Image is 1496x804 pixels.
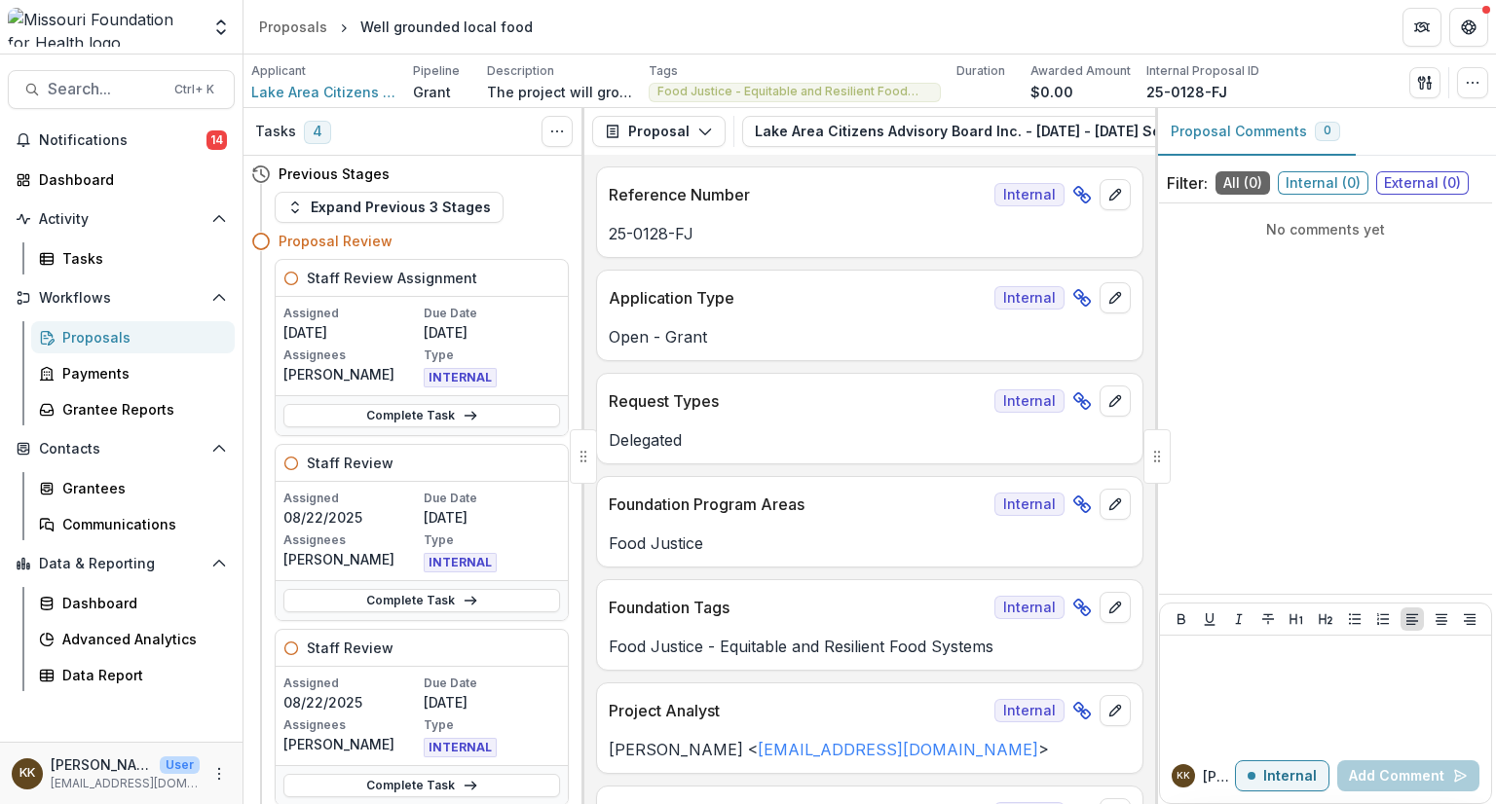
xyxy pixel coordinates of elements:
p: No comments yet [1167,219,1484,239]
img: Missouri Foundation for Health logo [8,8,200,47]
span: Search... [48,80,163,98]
span: 14 [206,130,227,150]
button: Expand Previous 3 Stages [275,192,504,223]
span: Internal [994,596,1065,619]
p: [DATE] [283,322,420,343]
span: Internal [994,286,1065,310]
button: Add Comment [1337,760,1479,791]
button: edit [1100,282,1131,313]
div: Data Report [62,665,219,685]
a: Complete Task [283,589,560,612]
p: Internal Proposal ID [1146,62,1259,80]
p: Foundation Tags [609,596,987,619]
p: Description [487,62,554,80]
p: Food Justice [609,531,1131,555]
div: Well grounded local food [360,17,533,37]
p: [PERSON_NAME] < > [609,738,1131,761]
span: Internal ( 0 ) [1278,171,1368,195]
p: Assignees [283,716,420,734]
nav: breadcrumb [251,13,541,41]
span: INTERNAL [424,738,497,757]
button: Heading 1 [1285,607,1308,631]
div: Proposals [62,327,219,347]
p: Due Date [424,305,560,322]
button: Underline [1198,607,1221,631]
p: $0.00 [1030,82,1073,102]
p: Pipeline [413,62,460,80]
p: Assigned [283,490,420,507]
button: Open Data & Reporting [8,548,235,579]
h5: Staff Review [307,638,393,658]
button: Toggle View Cancelled Tasks [542,116,573,147]
a: Complete Task [283,774,560,797]
button: edit [1100,385,1131,417]
h5: Staff Review Assignment [307,268,477,288]
span: All ( 0 ) [1215,171,1270,195]
p: [PERSON_NAME] [283,734,420,754]
button: Italicize [1227,607,1251,631]
a: Grantee Reports [31,393,235,425]
p: Type [424,347,560,364]
a: Communications [31,508,235,540]
p: User [160,756,200,774]
p: Duration [956,62,1005,80]
button: Open entity switcher [207,8,235,47]
p: Project Analyst [609,699,987,722]
button: edit [1100,489,1131,520]
span: Workflows [39,290,204,307]
span: Internal [994,699,1065,722]
h4: Previous Stages [279,164,390,184]
button: Open Contacts [8,433,235,464]
a: Tasks [31,242,235,274]
button: Align Right [1458,607,1481,631]
h5: Staff Review [307,453,393,473]
button: Align Left [1401,607,1424,631]
a: Proposals [31,321,235,353]
button: More [207,762,231,786]
p: Application Type [609,286,987,310]
h4: Proposal Review [279,231,393,251]
p: Grant [413,82,451,102]
p: 25-0128-FJ [609,222,1131,245]
a: Dashboard [31,587,235,619]
p: [PERSON_NAME] [51,754,152,775]
p: 08/22/2025 [283,507,420,528]
button: Proposal Comments [1155,108,1356,156]
button: Open Activity [8,203,235,235]
p: Due Date [424,490,560,507]
p: Reference Number [609,183,987,206]
a: [EMAIL_ADDRESS][DOMAIN_NAME] [758,740,1038,759]
div: Grantees [62,478,219,498]
button: Internal [1235,760,1329,791]
button: Strike [1256,607,1280,631]
p: Type [424,531,560,549]
p: Internal [1263,768,1317,785]
span: INTERNAL [424,553,497,572]
span: Data & Reporting [39,556,204,572]
p: Due Date [424,675,560,692]
a: Dashboard [8,164,235,196]
div: Proposals [259,17,327,37]
p: [PERSON_NAME] [283,549,420,569]
div: Ctrl + K [170,79,218,100]
p: The project will grow produce in hydroponic greenhouses and sell it through mobile markets, incre... [487,82,633,102]
span: Internal [994,183,1065,206]
button: Heading 2 [1314,607,1337,631]
span: Internal [994,493,1065,516]
div: Advanced Analytics [62,629,219,649]
span: 0 [1324,124,1331,137]
button: Get Help [1449,8,1488,47]
button: edit [1100,592,1131,623]
div: Payments [62,363,219,384]
a: Complete Task [283,404,560,427]
div: Tasks [62,248,219,269]
a: Lake Area Citizens Advisory Board Inc. [251,82,397,102]
h3: Tasks [255,124,296,140]
button: Ordered List [1371,607,1395,631]
a: Payments [31,357,235,389]
p: Applicant [251,62,306,80]
button: Bullet List [1343,607,1366,631]
div: Dashboard [62,593,219,613]
p: 25-0128-FJ [1146,82,1227,102]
